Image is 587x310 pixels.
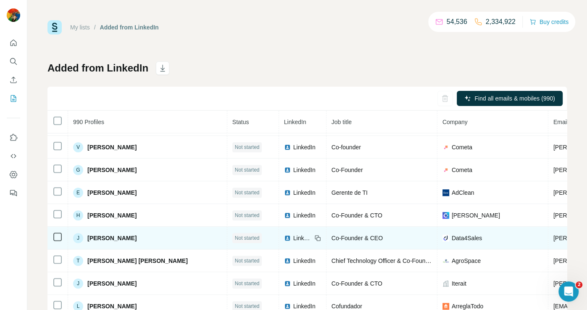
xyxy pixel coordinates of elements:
span: [PERSON_NAME] [87,188,137,197]
span: LinkedIn [293,143,316,151]
a: My lists [70,24,90,31]
button: Search [7,54,20,69]
span: Find all emails & mobiles (990) [474,94,555,103]
span: Co-Founder & CEO [332,235,383,241]
img: company-logo [442,189,449,196]
span: Data4Sales [452,234,482,242]
div: G [73,165,83,175]
div: T [73,256,83,266]
button: Enrich CSV [7,72,20,87]
span: Co-founder [332,144,361,151]
span: Cofundador [332,303,362,310]
span: [PERSON_NAME] [87,234,137,242]
span: Not started [235,189,260,196]
span: Co-Founder [332,167,363,173]
div: E [73,188,83,198]
span: 2 [576,281,582,288]
span: Not started [235,212,260,219]
span: Status [232,119,249,125]
h1: Added from LinkedIn [47,61,148,75]
span: Cometa [452,166,472,174]
div: J [73,278,83,289]
img: LinkedIn logo [284,303,291,310]
img: Surfe Logo [47,20,62,34]
button: Use Surfe API [7,148,20,164]
span: Not started [235,166,260,174]
span: AdClean [452,188,474,197]
span: LinkedIn [293,234,312,242]
span: [PERSON_NAME] [87,211,137,220]
span: LinkedIn [293,257,316,265]
img: company-logo [442,257,449,264]
span: Not started [235,280,260,287]
img: LinkedIn logo [284,235,291,241]
p: 54,536 [447,17,467,27]
img: LinkedIn logo [284,280,291,287]
span: Cometa [452,143,472,151]
button: Find all emails & mobiles (990) [457,91,563,106]
button: My lists [7,91,20,106]
span: [PERSON_NAME] [87,166,137,174]
span: Job title [332,119,352,125]
img: LinkedIn logo [284,189,291,196]
span: AgroSpace [452,257,481,265]
div: J [73,233,83,243]
span: [PERSON_NAME] [87,279,137,288]
img: LinkedIn logo [284,144,291,151]
button: Feedback [7,185,20,201]
button: Dashboard [7,167,20,182]
img: company-logo [442,144,449,151]
img: company-logo [442,212,449,219]
img: LinkedIn logo [284,167,291,173]
img: company-logo [442,167,449,173]
span: LinkedIn [293,211,316,220]
span: Not started [235,302,260,310]
span: Co-Founder & CTO [332,212,382,219]
span: LinkedIn [293,166,316,174]
span: LinkedIn [284,119,306,125]
span: Gerente de TI [332,189,368,196]
span: LinkedIn [293,279,316,288]
span: Not started [235,234,260,242]
span: Company [442,119,468,125]
img: LinkedIn logo [284,257,291,264]
span: Co-Founder & CTO [332,280,382,287]
span: Iterait [452,279,466,288]
div: H [73,210,83,220]
div: Added from LinkedIn [100,23,159,32]
span: [PERSON_NAME] [PERSON_NAME] [87,257,188,265]
div: V [73,142,83,152]
img: Avatar [7,8,20,22]
button: Buy credits [529,16,569,28]
p: 2,334,922 [486,17,516,27]
span: [PERSON_NAME] [452,211,500,220]
span: Chief Technology Officer & Co-Founder [332,257,434,264]
img: company-logo [442,235,449,241]
li: / [94,23,96,32]
img: company-logo [442,303,449,310]
button: Quick start [7,35,20,50]
span: 990 Profiles [73,119,104,125]
iframe: Intercom live chat [558,281,579,302]
span: LinkedIn [293,188,316,197]
img: LinkedIn logo [284,212,291,219]
button: Use Surfe on LinkedIn [7,130,20,145]
span: Not started [235,143,260,151]
span: Not started [235,257,260,265]
span: Email [553,119,568,125]
span: [PERSON_NAME] [87,143,137,151]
